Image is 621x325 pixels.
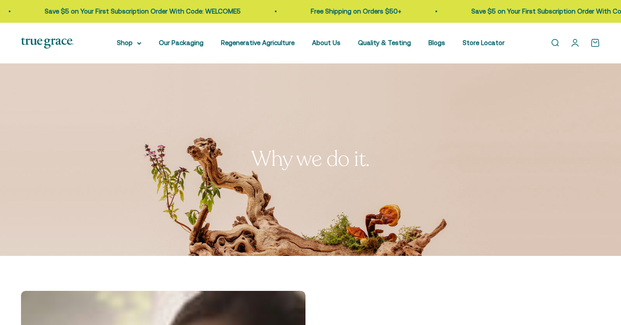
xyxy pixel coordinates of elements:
a: Store Locator [463,39,505,46]
summary: Shop [117,38,141,48]
a: Quality & Testing [358,39,411,46]
a: About Us [312,39,340,46]
a: Our Packaging [159,39,203,46]
split-lines: Why we do it. [251,145,370,173]
a: Free Shipping on Orders $50+ [310,7,400,15]
a: Blogs [428,39,445,46]
a: Regenerative Agriculture [221,39,295,46]
p: Save $5 on Your First Subscription Order With Code: WELCOME5 [44,6,240,17]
